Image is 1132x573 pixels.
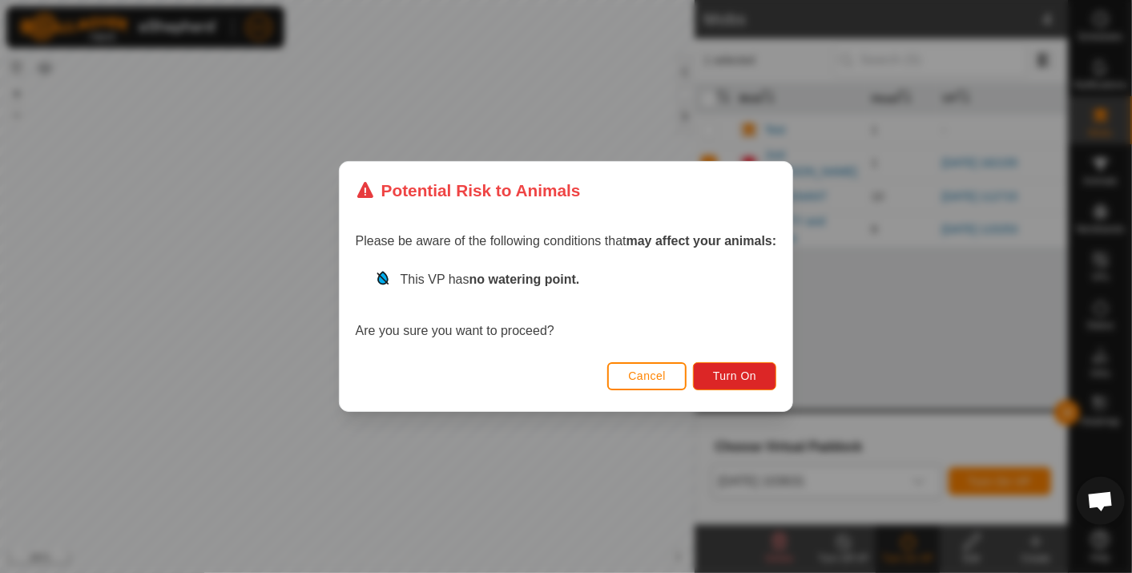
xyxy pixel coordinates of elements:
[607,362,687,390] button: Cancel
[713,369,756,382] span: Turn On
[356,270,777,341] div: Are you sure you want to proceed?
[356,234,777,248] span: Please be aware of the following conditions that
[1077,477,1125,525] div: Open chat
[356,178,581,203] div: Potential Risk to Animals
[401,272,580,286] span: This VP has
[628,369,666,382] span: Cancel
[469,272,580,286] strong: no watering point.
[626,234,777,248] strong: may affect your animals:
[693,362,776,390] button: Turn On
